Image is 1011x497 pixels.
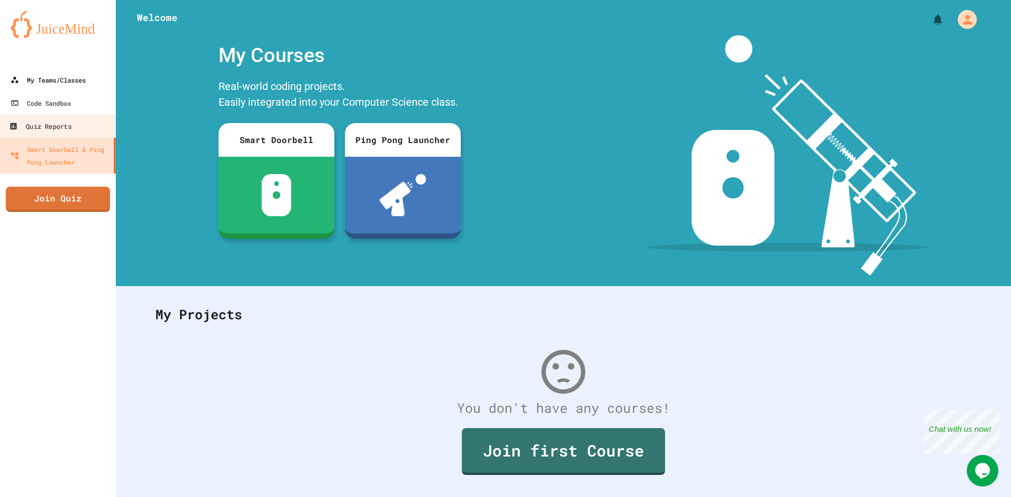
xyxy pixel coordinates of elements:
div: Smart Doorbell & Ping Pong Launcher [11,143,110,168]
div: My Courses [213,35,466,76]
div: Ping Pong Launcher [345,123,461,157]
div: You don't have any courses! [145,398,982,418]
iframe: chat widget [924,409,1000,454]
iframe: chat widget [967,455,1000,486]
div: Real-world coding projects. Easily integrated into your Computer Science class. [213,76,466,115]
a: Join Quiz [6,187,110,212]
div: My Projects [145,294,982,335]
div: My Teams/Classes [11,74,86,86]
div: Smart Doorbell [219,123,334,157]
div: My Notifications [912,11,947,28]
img: ppl-with-ball.png [380,174,427,216]
div: Code Sandbox [11,97,71,109]
img: sdb-white.svg [262,174,292,216]
img: banner-image-my-projects.png [646,35,928,276]
a: Join first Course [462,428,665,475]
img: logo-orange.svg [11,11,105,38]
div: Quiz Reports [9,120,71,133]
div: My Account [947,7,979,32]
